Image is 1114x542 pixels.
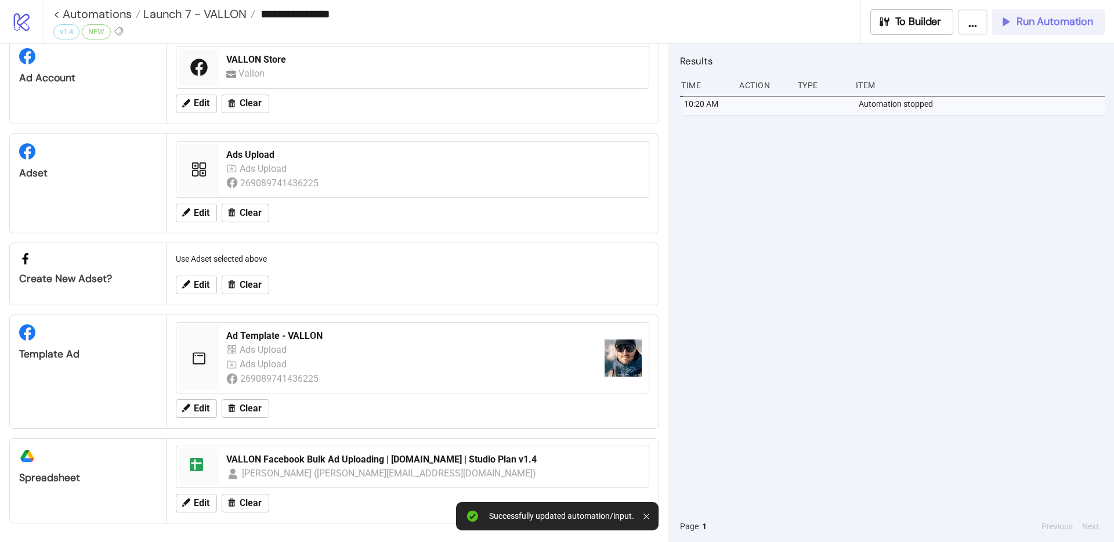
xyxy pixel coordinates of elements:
[240,176,321,190] div: 269089741436225
[82,24,111,39] div: NEW
[242,466,537,480] div: [PERSON_NAME] ([PERSON_NAME][EMAIL_ADDRESS][DOMAIN_NAME])
[992,9,1105,35] button: Run Automation
[194,98,209,109] span: Edit
[680,520,699,533] span: Page
[240,498,262,508] span: Clear
[1038,520,1076,533] button: Previous
[605,339,642,377] img: https://scontent-fra5-2.xx.fbcdn.net/v/t45.1600-4/423428747_120204357784500445_374248235478465430...
[870,9,954,35] button: To Builder
[1017,15,1093,28] span: Run Automation
[222,276,269,294] button: Clear
[19,272,157,286] div: Create new adset?
[683,93,733,115] div: 10:20 AM
[53,8,140,20] a: < Automations
[176,494,217,512] button: Edit
[1079,520,1102,533] button: Next
[176,204,217,222] button: Edit
[176,95,217,113] button: Edit
[176,399,217,418] button: Edit
[240,342,290,357] div: Ads Upload
[19,471,157,485] div: Spreadsheet
[240,357,290,371] div: Ads Upload
[699,520,710,533] button: 1
[858,93,1108,115] div: Automation stopped
[222,494,269,512] button: Clear
[240,280,262,290] span: Clear
[240,371,321,386] div: 269089741436225
[958,9,988,35] button: ...
[240,98,262,109] span: Clear
[194,403,209,414] span: Edit
[19,348,157,361] div: Template Ad
[140,6,247,21] span: Launch 7 - VALLON
[140,8,255,20] a: Launch 7 - VALLON
[797,74,847,96] div: Type
[226,453,642,466] div: VALLON Facebook Bulk Ad Uploading | [DOMAIN_NAME] | Studio Plan v1.4
[680,53,1105,68] h2: Results
[171,248,654,270] div: Use Adset selected above
[240,161,290,176] div: Ads Upload
[194,498,209,508] span: Edit
[19,167,157,180] div: Adset
[895,15,942,28] span: To Builder
[176,276,217,294] button: Edit
[738,74,788,96] div: Action
[194,280,209,290] span: Edit
[240,208,262,218] span: Clear
[855,74,1105,96] div: Item
[240,403,262,414] span: Clear
[194,208,209,218] span: Edit
[226,149,642,161] div: Ads Upload
[226,330,595,342] div: Ad Template - VALLON
[238,66,269,81] div: Vallon
[222,204,269,222] button: Clear
[19,71,157,85] div: Ad Account
[222,399,269,418] button: Clear
[226,53,642,66] div: VALLON Store
[680,74,730,96] div: Time
[222,95,269,113] button: Clear
[53,24,79,39] div: v1.4
[489,511,634,521] div: Successfully updated automation/input.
